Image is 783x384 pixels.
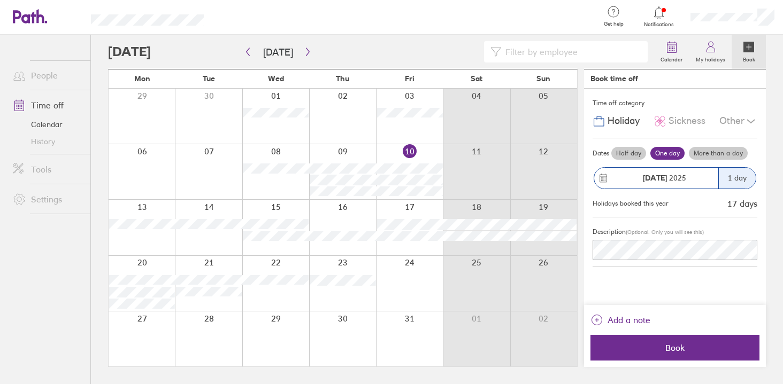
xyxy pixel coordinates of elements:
[642,5,677,28] a: Notifications
[732,35,766,69] a: Book
[536,74,550,83] span: Sun
[593,150,609,157] span: Dates
[689,147,748,160] label: More than a day
[134,74,150,83] span: Mon
[689,53,732,63] label: My holidays
[4,116,90,133] a: Calendar
[598,343,752,352] span: Book
[590,74,638,83] div: Book time off
[4,65,90,86] a: People
[611,147,646,160] label: Half day
[719,111,757,131] div: Other
[643,173,667,183] strong: [DATE]
[4,95,90,116] a: Time off
[255,43,302,61] button: [DATE]
[736,53,762,63] label: Book
[593,95,757,111] div: Time off category
[626,229,704,236] span: (Optional. Only you will see this)
[643,174,686,182] span: 2025
[669,115,705,127] span: Sickness
[642,21,677,28] span: Notifications
[654,53,689,63] label: Calendar
[590,335,759,361] button: Book
[593,228,626,236] span: Description
[4,159,90,180] a: Tools
[718,168,756,189] div: 1 day
[268,74,284,83] span: Wed
[593,162,757,194] button: [DATE] 20251 day
[689,35,732,69] a: My holidays
[727,199,757,208] div: 17 days
[650,147,685,160] label: One day
[4,133,90,150] a: History
[405,74,414,83] span: Fri
[596,21,631,27] span: Get help
[590,311,650,328] button: Add a note
[608,311,650,328] span: Add a note
[654,35,689,69] a: Calendar
[593,200,669,207] div: Holidays booked this year
[501,42,641,62] input: Filter by employee
[4,189,90,210] a: Settings
[336,74,349,83] span: Thu
[608,115,640,127] span: Holiday
[471,74,482,83] span: Sat
[203,74,215,83] span: Tue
